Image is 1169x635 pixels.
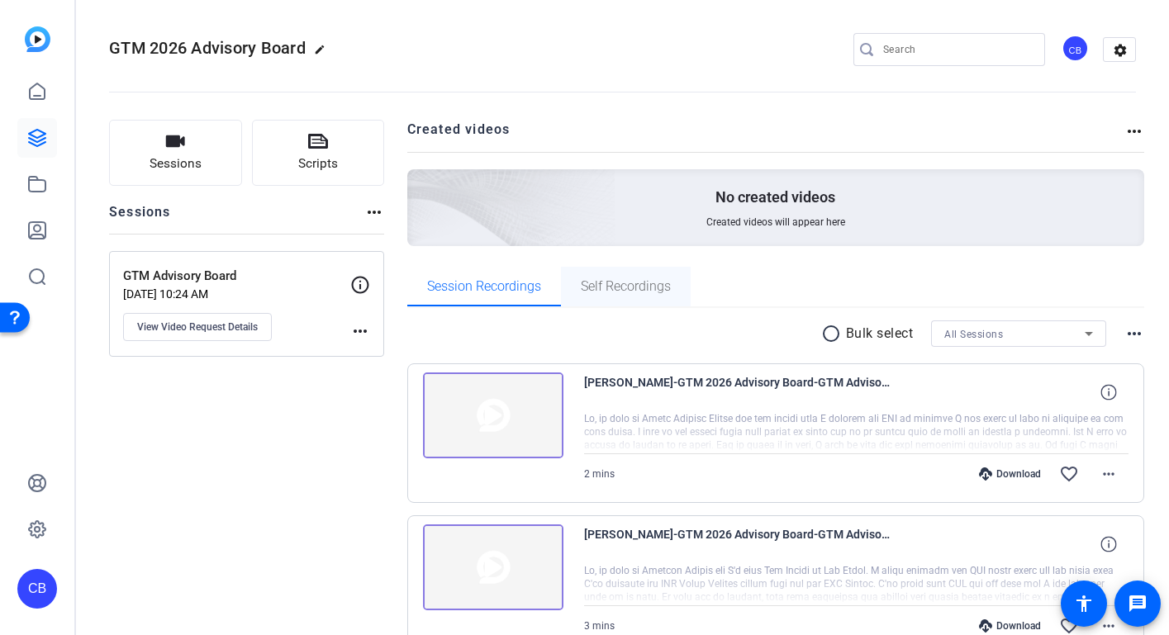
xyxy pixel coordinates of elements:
[944,329,1003,340] span: All Sessions
[25,26,50,52] img: blue-gradient.svg
[584,468,615,480] span: 2 mins
[1099,464,1119,484] mat-icon: more_horiz
[1062,35,1091,64] ngx-avatar: Catherine Brask
[706,216,845,229] span: Created videos will appear here
[109,120,242,186] button: Sessions
[846,324,914,344] p: Bulk select
[423,372,563,458] img: thumb-nail
[150,154,202,173] span: Sessions
[971,467,1049,481] div: Download
[109,38,306,58] span: GTM 2026 Advisory Board
[1124,121,1144,141] mat-icon: more_horiz
[821,324,846,344] mat-icon: radio_button_unchecked
[123,267,350,286] p: GTM Advisory Board
[1074,594,1094,614] mat-icon: accessibility
[137,320,258,334] span: View Video Request Details
[715,187,835,207] p: No created videos
[123,287,350,301] p: [DATE] 10:24 AM
[222,6,616,364] img: Creted videos background
[1104,38,1137,63] mat-icon: settings
[350,321,370,341] mat-icon: more_horiz
[17,569,57,609] div: CB
[123,313,272,341] button: View Video Request Details
[584,620,615,632] span: 3 mins
[1062,35,1089,62] div: CB
[971,619,1049,633] div: Download
[427,280,541,293] span: Session Recordings
[1124,324,1144,344] mat-icon: more_horiz
[252,120,385,186] button: Scripts
[584,372,890,412] span: [PERSON_NAME]-GTM 2026 Advisory Board-GTM Advisory Board-1755198082588-webcam
[364,202,384,222] mat-icon: more_horiz
[883,40,1032,59] input: Search
[423,524,563,610] img: thumb-nail
[298,154,338,173] span: Scripts
[407,120,1125,152] h2: Created videos
[314,44,334,64] mat-icon: edit
[1059,464,1079,484] mat-icon: favorite_border
[109,202,171,234] h2: Sessions
[584,524,890,564] span: [PERSON_NAME]-GTM 2026 Advisory Board-GTM Advisory Board-1753579596586-webcam
[581,280,671,293] span: Self Recordings
[1128,594,1148,614] mat-icon: message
